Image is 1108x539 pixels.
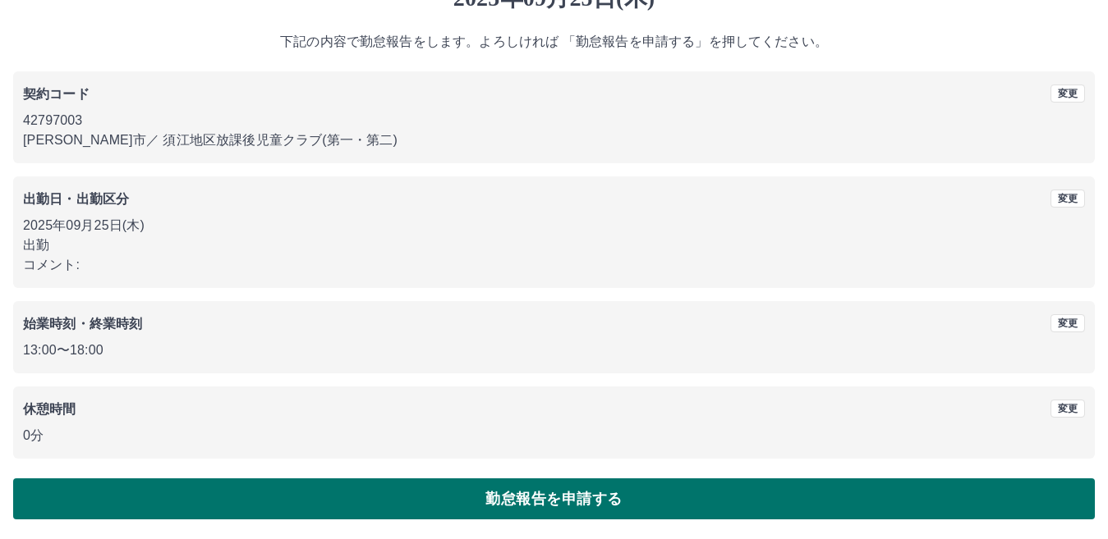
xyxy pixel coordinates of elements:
[23,255,1085,275] p: コメント:
[23,235,1085,255] p: 出勤
[13,478,1095,519] button: 勤怠報告を申請する
[23,402,76,416] b: 休憩時間
[23,192,129,206] b: 出勤日・出勤区分
[23,111,1085,130] p: 42797003
[23,216,1085,235] p: 2025年09月25日(木)
[23,426,1085,445] p: 0分
[23,130,1085,150] p: [PERSON_NAME]市 ／ 須江地区放課後児童クラブ(第一・第二)
[1051,314,1085,332] button: 変更
[23,317,142,331] b: 始業時刻・終業時刻
[1051,400,1085,418] button: 変更
[1051,190,1085,208] button: 変更
[1051,85,1085,103] button: 変更
[23,87,90,101] b: 契約コード
[13,32,1095,52] p: 下記の内容で勤怠報告をします。よろしければ 「勤怠報告を申請する」を押してください。
[23,340,1085,360] p: 13:00 〜 18:00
